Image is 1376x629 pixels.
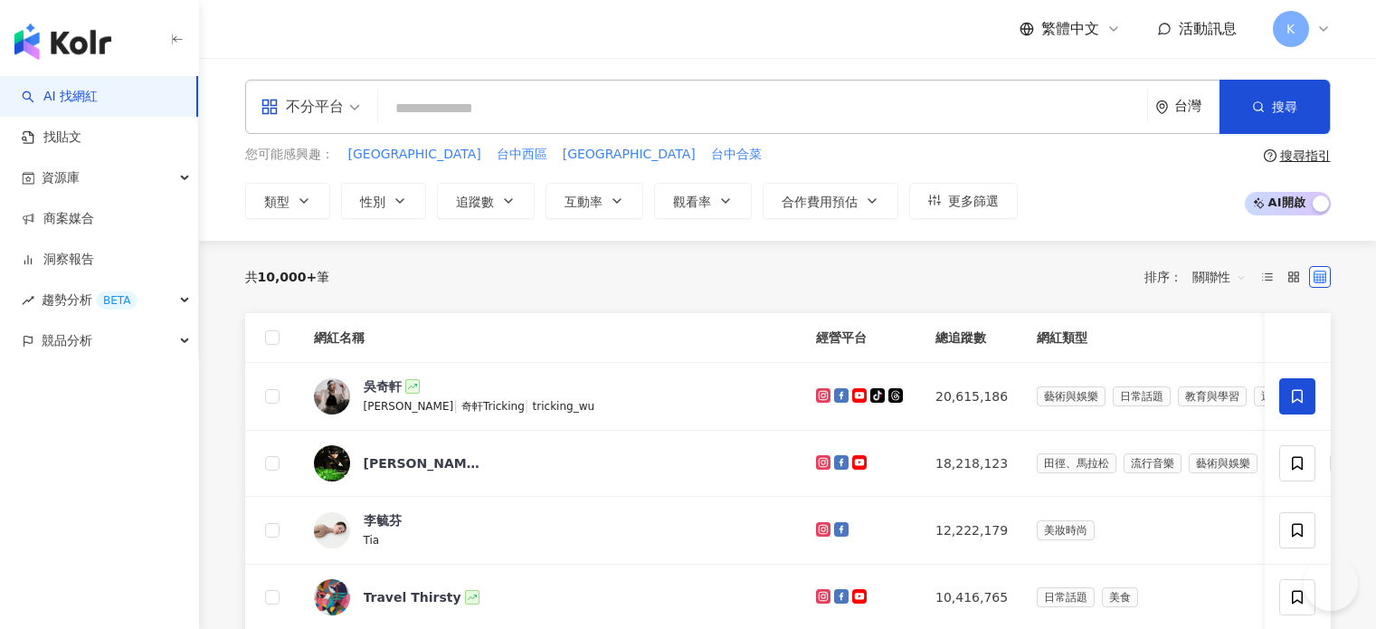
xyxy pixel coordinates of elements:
[562,145,697,165] button: [GEOGRAPHIC_DATA]
[1037,453,1116,473] span: 田徑、馬拉松
[245,270,330,284] div: 共 筆
[314,579,350,615] img: KOL Avatar
[1041,19,1099,39] span: 繁體中文
[261,92,344,121] div: 不分平台
[525,398,533,413] span: |
[1192,262,1247,291] span: 關聯性
[299,313,802,363] th: 網紅名稱
[1037,520,1095,540] span: 美妝時尚
[782,195,858,209] span: 合作費用預估
[1264,149,1276,162] span: question-circle
[1174,99,1219,114] div: 台灣
[22,88,98,106] a: searchAI 找網紅
[347,145,482,165] button: [GEOGRAPHIC_DATA]
[1155,100,1169,114] span: environment
[314,512,350,548] img: KOL Avatar
[96,291,138,310] div: BETA
[453,398,461,413] span: |
[314,445,788,481] a: KOL Avatar[PERSON_NAME] [PERSON_NAME]
[364,588,461,606] div: Travel Thirsty
[711,146,762,164] span: 台中合菜
[1037,587,1095,607] span: 日常話題
[360,195,385,209] span: 性別
[456,195,494,209] span: 追蹤數
[22,294,34,307] span: rise
[1189,453,1257,473] span: 藝術與娛樂
[546,183,643,219] button: 互動率
[314,511,788,549] a: KOL Avatar李毓芬Tia
[341,183,426,219] button: 性別
[1286,19,1295,39] span: K
[496,145,548,165] button: 台中西區
[710,145,763,165] button: 台中合菜
[42,157,80,198] span: 資源庫
[763,183,898,219] button: 合作費用預估
[314,445,350,481] img: KOL Avatar
[461,400,525,413] span: 奇軒Tricking
[1178,386,1247,406] span: 教育與學習
[1219,80,1330,134] button: 搜尋
[673,195,711,209] span: 觀看率
[909,183,1018,219] button: 更多篩選
[654,183,752,219] button: 觀看率
[245,183,330,219] button: 類型
[921,497,1022,565] td: 12,222,179
[921,363,1022,431] td: 20,615,186
[314,579,788,615] a: KOL AvatarTravel Thirsty
[364,534,380,547] span: Tia
[314,377,788,415] a: KOL Avatar吳奇軒[PERSON_NAME]|奇軒Tricking|tricking_wu
[22,251,94,269] a: 洞察報告
[364,400,454,413] span: [PERSON_NAME]
[948,194,999,208] span: 更多篩選
[314,378,350,415] img: KOL Avatar
[258,270,318,284] span: 10,000+
[1254,386,1290,406] span: 運動
[921,313,1022,363] th: 總追蹤數
[42,280,138,320] span: 趨勢分析
[1102,587,1138,607] span: 美食
[1304,557,1358,611] iframe: Help Scout Beacon - Open
[802,313,921,363] th: 經營平台
[921,431,1022,497] td: 18,218,123
[1124,453,1181,473] span: 流行音樂
[42,320,92,361] span: 競品分析
[437,183,535,219] button: 追蹤數
[497,146,547,164] span: 台中西區
[1272,100,1297,114] span: 搜尋
[364,511,402,529] div: 李毓芬
[245,146,334,164] span: 您可能感興趣：
[1179,20,1237,37] span: 活動訊息
[348,146,481,164] span: [GEOGRAPHIC_DATA]
[364,454,481,472] div: [PERSON_NAME] [PERSON_NAME]
[1144,262,1257,291] div: 排序：
[565,195,603,209] span: 互動率
[22,210,94,228] a: 商案媒合
[1037,386,1106,406] span: 藝術與娛樂
[1280,148,1331,163] div: 搜尋指引
[261,98,279,116] span: appstore
[563,146,696,164] span: [GEOGRAPHIC_DATA]
[1113,386,1171,406] span: 日常話題
[22,129,81,147] a: 找貼文
[14,24,111,60] img: logo
[364,377,402,396] div: 吳奇軒
[533,400,595,413] span: tricking_wu
[264,195,289,209] span: 類型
